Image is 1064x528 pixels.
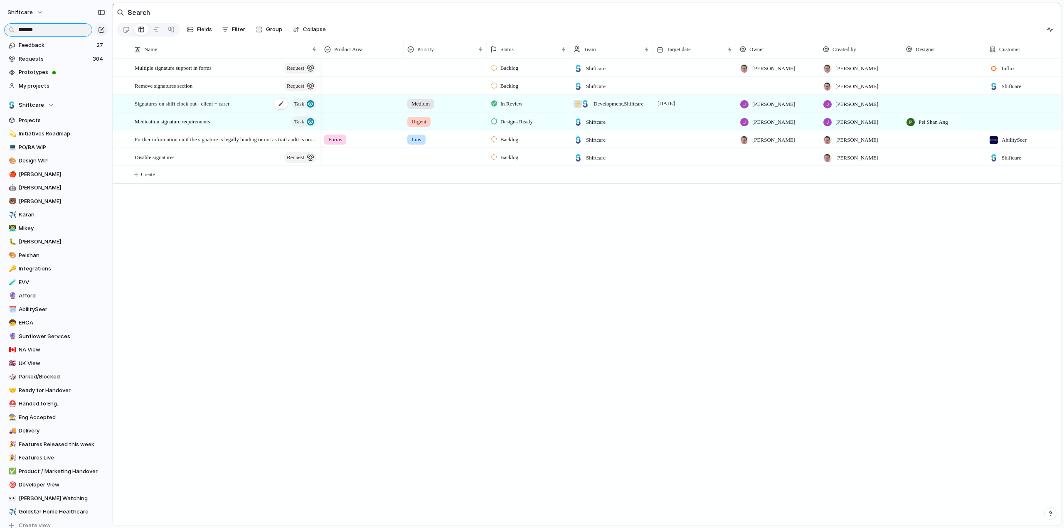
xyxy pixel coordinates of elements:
[19,373,105,381] span: Parked/Blocked
[9,305,15,314] div: 🗓️
[4,452,108,464] a: 🎉Features Live
[19,116,105,125] span: Projects
[291,98,316,109] button: Task
[500,45,514,54] span: Status
[266,25,282,34] span: Group
[19,197,105,206] span: [PERSON_NAME]
[96,41,105,49] span: 27
[291,116,316,127] button: Task
[1002,82,1021,91] span: Shiftcare
[835,136,878,144] span: [PERSON_NAME]
[4,371,108,383] a: 🎲Parked/Blocked
[7,292,16,300] button: 🔮
[4,182,108,194] a: 🤖[PERSON_NAME]
[19,41,94,49] span: Feedback
[4,330,108,343] a: 🔮Sunflower Services
[9,210,15,220] div: ✈️
[752,136,795,144] span: [PERSON_NAME]
[9,250,15,260] div: 🎨
[135,134,318,144] span: Further information on if the signature is legally binding or not as trail audit is not available
[9,399,15,409] div: ⛑️
[4,141,108,154] div: 💻PO/BA WIP
[7,8,33,17] span: shiftcare
[144,45,157,54] span: Name
[128,7,150,17] h2: Search
[4,276,108,289] div: 🧪EVV
[4,195,108,208] div: 🐻[PERSON_NAME]
[586,82,606,91] span: Shiftcare
[7,508,16,516] button: ✈️
[7,130,16,138] button: 💫
[252,23,286,36] button: Group
[4,114,108,127] a: Projects
[586,118,606,126] span: Shiftcare
[294,98,304,110] span: Task
[303,25,326,34] span: Collapse
[4,357,108,370] a: 🇬🇧UK View
[4,492,108,505] div: 👀[PERSON_NAME] Watching
[9,196,15,206] div: 🐻
[19,305,105,314] span: AbilitySeer
[417,45,434,54] span: Priority
[7,319,16,327] button: 🧒
[9,480,15,490] div: 🎯
[334,45,362,54] span: Product Area
[4,384,108,397] a: 🤝Ready for Handover
[4,465,108,478] a: ✅Product / Marketing Handover
[7,467,16,476] button: ✅
[9,332,15,341] div: 🔮
[19,157,105,165] span: Design WIP
[835,82,878,91] span: [PERSON_NAME]
[4,128,108,140] div: 💫Initiatives Roadmap
[284,63,316,74] button: request
[4,209,108,221] a: ✈️Karan
[4,317,108,329] a: 🧒EHCA
[4,425,108,437] a: 🚚Delivery
[19,265,105,273] span: Integrations
[7,494,16,503] button: 👀
[19,440,105,449] span: Features Released this week
[19,68,105,76] span: Prototypes
[7,373,16,381] button: 🎲
[7,197,16,206] button: 🐻
[290,23,329,36] button: Collapse
[219,23,249,36] button: Filter
[232,25,245,34] span: Filter
[4,53,108,65] a: Requests304
[4,263,108,275] div: 🔑Integrations
[19,332,105,341] span: Sunflower Services
[4,411,108,424] div: 👨‍🏭Eng Accepted
[4,222,108,235] a: 👨‍💻Mikey
[7,238,16,246] button: 🐛
[752,100,795,108] span: [PERSON_NAME]
[284,81,316,91] button: request
[135,152,175,162] span: Disable signatures
[7,440,16,449] button: 🎉
[4,479,108,491] div: 🎯Developer View
[19,454,105,462] span: Features Live
[7,143,16,152] button: 💻
[19,143,105,152] span: PO/BA WIP
[7,157,16,165] button: 🎨
[500,82,518,90] span: Backlog
[4,249,108,262] div: 🎨Peishan
[500,135,518,144] span: Backlog
[4,398,108,410] a: ⛑️Handed to Eng.
[135,98,229,108] span: Signatures on shift clock out - client + carer
[9,291,15,301] div: 🔮
[4,506,108,518] a: ✈️Goldstar Home Healthcare
[4,303,108,316] div: 🗓️AbilitySeer
[500,100,523,108] span: In Review
[294,116,304,128] span: Task
[7,332,16,341] button: 🔮
[7,211,16,219] button: ✈️
[4,168,108,181] div: 🍎[PERSON_NAME]
[916,45,935,54] span: Designer
[4,80,108,92] a: My projects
